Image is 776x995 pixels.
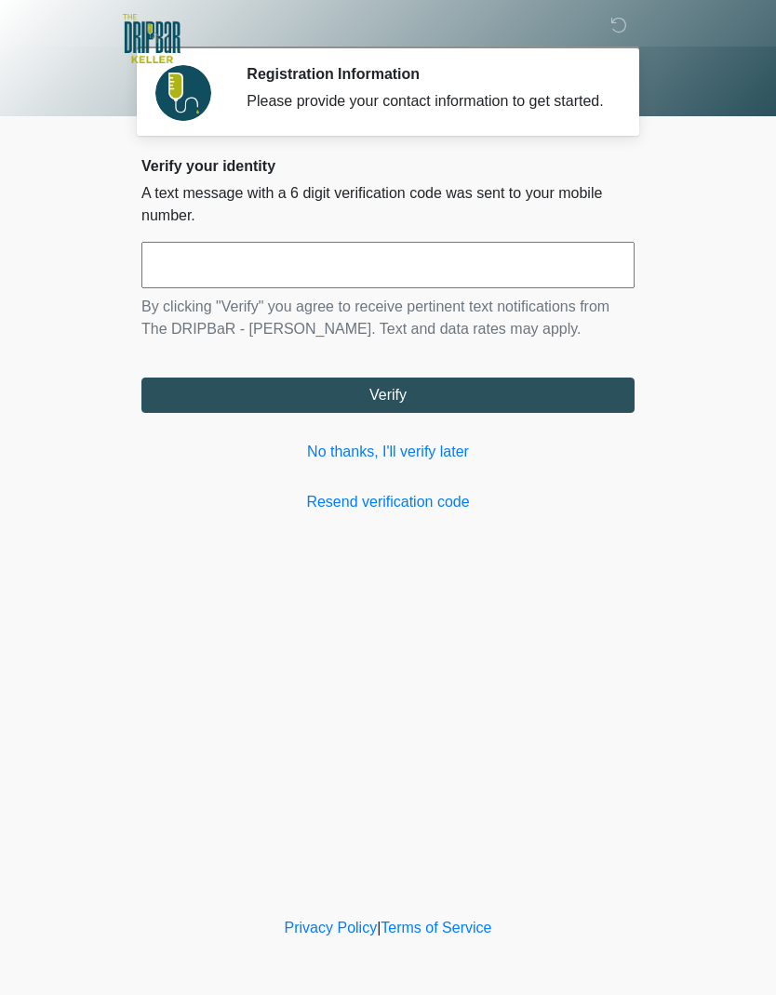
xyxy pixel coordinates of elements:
a: No thanks, I'll verify later [141,441,635,463]
p: By clicking "Verify" you agree to receive pertinent text notifications from The DRIPBaR - [PERSON... [141,296,635,340]
a: Terms of Service [381,920,491,935]
img: Agent Avatar [155,65,211,121]
a: Resend verification code [141,491,635,513]
div: Please provide your contact information to get started. [247,90,607,113]
h2: Verify your identity [141,157,635,175]
p: A text message with a 6 digit verification code was sent to your mobile number. [141,182,635,227]
img: The DRIPBaR - Keller Logo [123,14,181,63]
a: | [377,920,381,935]
button: Verify [141,378,635,413]
a: Privacy Policy [285,920,378,935]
